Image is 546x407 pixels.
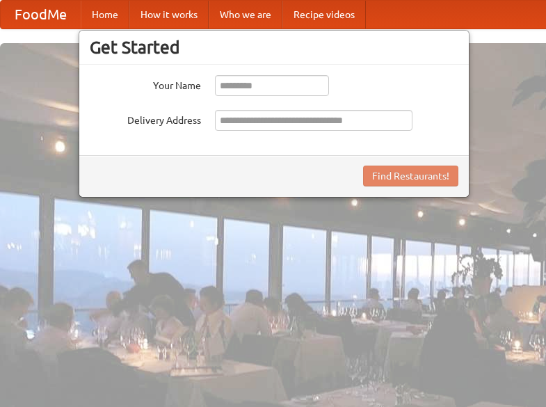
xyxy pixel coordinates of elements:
[81,1,129,29] a: Home
[363,166,458,186] button: Find Restaurants!
[1,1,81,29] a: FoodMe
[90,110,201,127] label: Delivery Address
[90,37,458,58] h3: Get Started
[90,75,201,93] label: Your Name
[129,1,209,29] a: How it works
[209,1,282,29] a: Who we are
[282,1,366,29] a: Recipe videos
